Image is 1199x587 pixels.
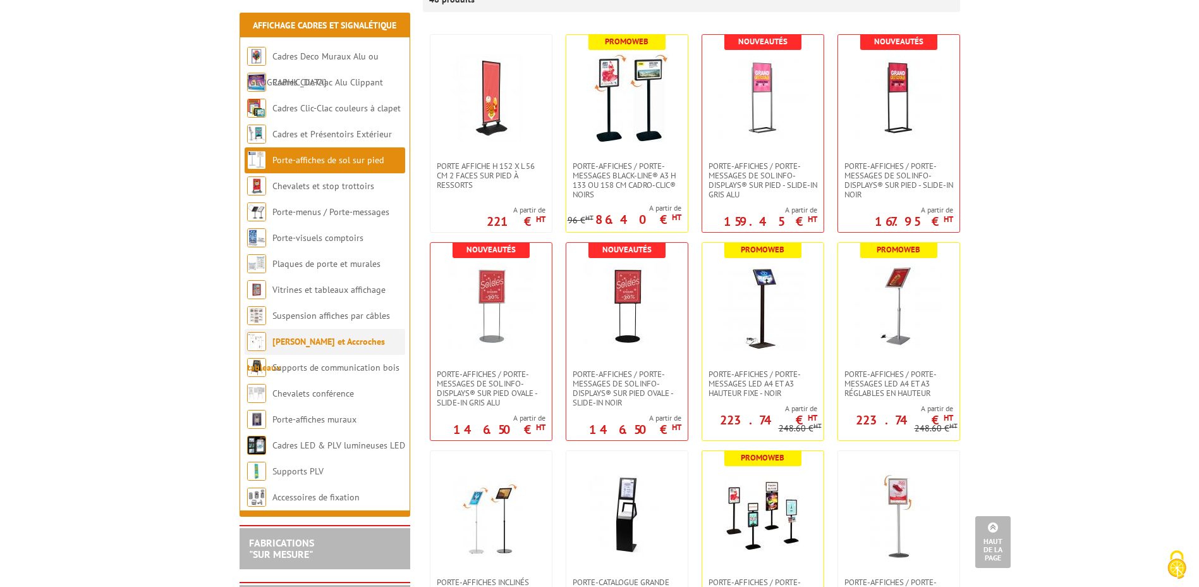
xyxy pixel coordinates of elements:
sup: HT [585,213,593,222]
span: Porte-affiches / Porte-messages LED A4 et A3 hauteur fixe - Noir [709,369,817,398]
img: Porte-affiches de sol sur pied [247,151,266,170]
a: Porte Affiche H 152 x L 56 cm 2 faces sur pied à ressorts [430,161,552,190]
b: Promoweb [741,452,784,463]
img: Vitrines et tableaux affichage [247,280,266,299]
img: Porte-affiches / Porte-messages de sol Info-Displays® sur pied - Slide-in Gris Alu [719,54,807,142]
img: Supports PLV [247,462,266,481]
a: Porte-menus / Porte-messages [272,206,389,218]
p: 146.50 € [453,426,545,433]
span: A partir de [453,413,545,423]
img: Porte-affiches / Porte-messages LED A4 et A3 hauteur fixe - Noir [719,262,807,350]
span: Porte-affiches / Porte-messages LED A4 et A3 réglables en hauteur [844,369,953,398]
a: Plaques de porte et murales [272,258,380,269]
img: Suspension affiches par câbles [247,306,266,325]
sup: HT [536,214,545,225]
img: Cadres et Présentoirs Extérieur [247,125,266,144]
img: Porte-affiches / Porte-messages extérieurs étanches sur pied h 133 ou h 155 cm [855,470,943,559]
img: Cookies (fenêtre modale) [1161,549,1193,581]
a: Porte-affiches / Porte-messages LED A4 et A3 réglables en hauteur [838,369,959,398]
sup: HT [944,412,953,423]
button: Cookies (fenêtre modale) [1155,544,1199,587]
a: Cadres Clic-Clac couleurs à clapet [272,102,401,114]
img: Plaques de porte et murales [247,254,266,273]
sup: HT [536,422,545,433]
img: Cimaises et Accroches tableaux [247,332,266,351]
b: Promoweb [877,244,920,255]
b: Nouveautés [874,36,923,47]
span: A partir de [838,404,953,414]
img: Cadres Deco Muraux Alu ou Bois [247,47,266,66]
b: Nouveautés [738,36,788,47]
a: Porte-affiches / Porte-messages de sol Info-Displays® sur pied - Slide-in Noir [838,161,959,199]
sup: HT [813,421,822,430]
span: Porte-affiches / Porte-messages Black-Line® A3 H 133 ou 158 cm Cadro-Clic® noirs [573,161,681,199]
a: Supports de communication bois [272,362,399,373]
p: 146.50 € [589,426,681,433]
a: Cadres Deco Muraux Alu ou [GEOGRAPHIC_DATA] [247,51,379,88]
img: Cadres Clic-Clac couleurs à clapet [247,99,266,118]
span: A partir de [702,404,817,414]
p: 223.74 € [720,416,817,424]
sup: HT [808,214,817,225]
p: 96 € [568,216,593,225]
span: A partir de [875,205,953,215]
img: Chevalets conférence [247,384,266,403]
span: A partir de [487,205,545,215]
a: Chevalets conférence [272,388,354,399]
img: Chevalets et stop trottoirs [247,176,266,195]
a: Porte-affiches muraux [272,414,356,425]
a: Vitrines et tableaux affichage [272,284,386,295]
img: Porte-affiches / Porte-messages de sol Info-Displays® sur pied ovale - Slide-in Gris Alu [447,262,535,350]
span: A partir de [568,203,681,213]
img: Porte-affiches / Porte-messages de sol Info-Displays® sur pied - Slide-in Noir [855,54,943,142]
span: A partir de [724,205,817,215]
span: Porte Affiche H 152 x L 56 cm 2 faces sur pied à ressorts [437,161,545,190]
a: Porte-affiches / Porte-messages LED A4 et A3 hauteur fixe - Noir [702,369,824,398]
a: Porte-affiches de sol sur pied [272,154,384,166]
span: A partir de [589,413,681,423]
span: Porte-affiches / Porte-messages de sol Info-Displays® sur pied ovale - Slide-in Gris Alu [437,369,545,407]
img: Porte Affiche H 152 x L 56 cm 2 faces sur pied à ressorts [447,54,535,142]
a: Haut de la page [975,516,1011,568]
a: Cadres LED & PLV lumineuses LED [272,440,405,451]
img: Accessoires de fixation [247,488,266,507]
a: Accessoires de fixation [272,491,360,503]
a: Porte-affiches / Porte-messages de sol Info-Displays® sur pied - Slide-in Gris Alu [702,161,824,199]
img: Porte-affiches / Porte-messages H.133 cm sur pied Cadro-Clic® NOIRS [719,470,807,559]
sup: HT [808,412,817,423]
p: 159.45 € [724,218,817,225]
b: Nouveautés [602,244,652,255]
a: Affichage Cadres et Signalétique [253,20,396,31]
a: Porte-affiches / Porte-messages Black-Line® A3 H 133 ou 158 cm Cadro-Clic® noirs [566,161,688,199]
img: Porte-menus / Porte-messages [247,202,266,221]
img: Porte-Catalogue grande capacité et Visuel A4 [583,470,671,559]
a: FABRICATIONS"Sur Mesure" [249,536,314,560]
p: 167.95 € [875,218,953,225]
a: Suspension affiches par câbles [272,310,390,321]
b: Promoweb [741,244,784,255]
p: 248.60 € [779,424,822,433]
a: Chevalets et stop trottoirs [272,180,374,192]
img: Porte-affiches / Porte-messages de sol Info-Displays® sur pied ovale - Slide-in Noir [583,262,671,350]
a: [PERSON_NAME] et Accroches tableaux [247,336,385,373]
img: Porte-affiches / Porte-messages Black-Line® A3 H 133 ou 158 cm Cadro-Clic® noirs [583,54,671,142]
span: Porte-affiches / Porte-messages de sol Info-Displays® sur pied - Slide-in Gris Alu [709,161,817,199]
a: Cadres et Présentoirs Extérieur [272,128,392,140]
a: Porte-visuels comptoirs [272,232,363,244]
p: 221 € [487,218,545,225]
span: Porte-affiches / Porte-messages de sol Info-Displays® sur pied - Slide-in Noir [844,161,953,199]
img: Cadres LED & PLV lumineuses LED [247,436,266,455]
p: 86.40 € [595,216,681,223]
img: Porte-visuels comptoirs [247,228,266,247]
img: Porte-affiches inclinés téléscopique simple face gris ou noir [447,470,535,559]
sup: HT [672,212,681,223]
img: Porte-affiches muraux [247,410,266,429]
b: Promoweb [605,36,648,47]
b: Nouveautés [466,244,516,255]
p: 248.60 € [915,424,958,433]
sup: HT [949,421,958,430]
p: 223.74 € [856,416,953,424]
a: Porte-affiches / Porte-messages de sol Info-Displays® sur pied ovale - Slide-in Noir [566,369,688,407]
img: Porte-affiches / Porte-messages LED A4 et A3 réglables en hauteur [855,262,943,350]
a: Supports PLV [272,466,324,477]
